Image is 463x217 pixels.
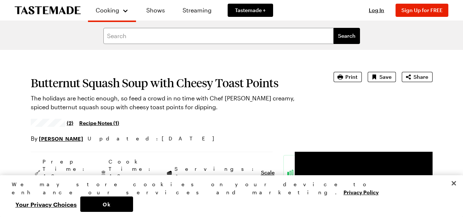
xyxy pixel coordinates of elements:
span: 4 [174,173,178,180]
a: [PERSON_NAME] [39,135,83,143]
button: Print [334,72,362,82]
span: Updated : [DATE] [88,135,221,143]
button: Save recipe [368,72,396,82]
button: Sign Up for FREE [396,4,448,17]
a: More information about your privacy, opens in a new tab [343,188,379,195]
p: By [31,134,83,143]
span: Share [414,73,428,81]
h1: Butternut Squash Soup with Cheesy Toast Points [31,76,313,89]
button: Ok [80,196,133,212]
button: Your Privacy Choices [12,196,80,212]
span: Search [338,32,356,40]
a: 4.5/5 stars from 2 reviews [31,120,74,126]
button: Cooking [95,3,129,18]
span: Print [345,73,357,81]
span: Log In [369,7,384,13]
span: Cook Time: 40 min [109,158,154,187]
span: Cooking [96,7,119,14]
button: filters [334,28,360,44]
div: We may store cookies on your device to enhance our services and marketing. [12,180,445,196]
a: To Tastemade Home Page [15,6,81,15]
span: Servings: [174,165,257,180]
button: Log In [362,7,391,14]
span: Save [379,73,392,81]
a: Recipe Notes (1) [79,119,119,127]
span: (2) [67,119,73,126]
button: Scale [261,169,275,176]
p: The holidays are hectic enough, so feed a crowd in no time with Chef [PERSON_NAME] creamy, spiced... [31,94,313,111]
a: Tastemade + [228,4,273,17]
div: Privacy [12,180,445,212]
span: Prep Time: 40 min [43,158,88,187]
button: Close [446,175,462,191]
span: Sign Up for FREE [401,7,442,13]
button: Share [402,72,433,82]
span: Tastemade + [235,7,266,14]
